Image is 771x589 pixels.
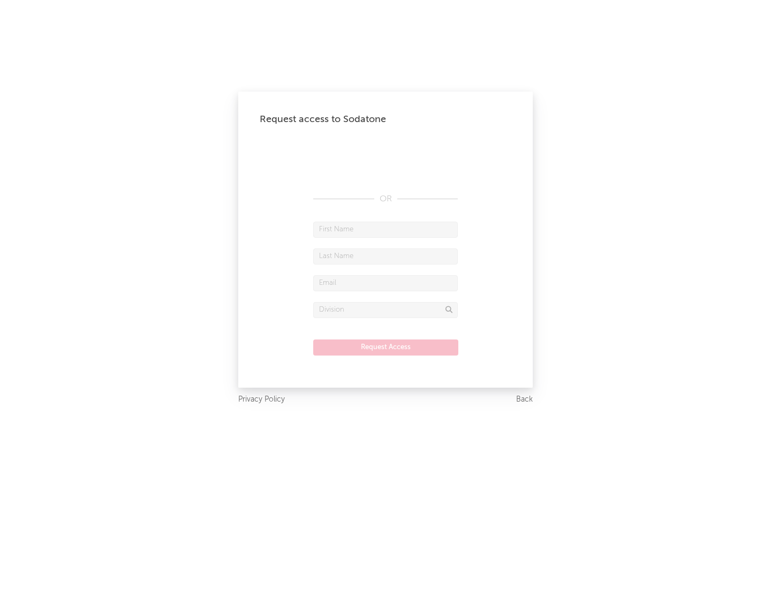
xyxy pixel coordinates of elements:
input: Last Name [313,248,458,265]
input: First Name [313,222,458,238]
div: Request access to Sodatone [260,113,511,126]
a: Back [516,393,533,406]
div: OR [313,193,458,206]
button: Request Access [313,339,458,356]
a: Privacy Policy [238,393,285,406]
input: Email [313,275,458,291]
input: Division [313,302,458,318]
